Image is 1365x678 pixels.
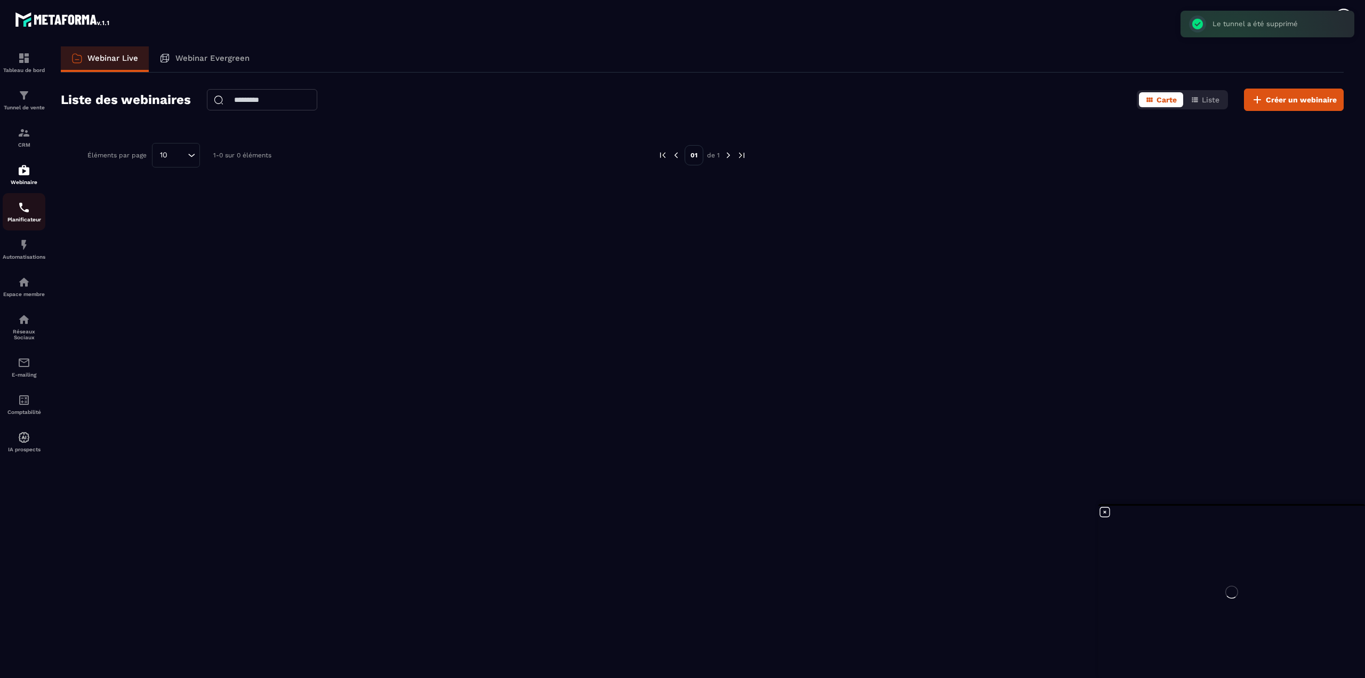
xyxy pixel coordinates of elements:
img: automations [18,164,30,177]
a: schedulerschedulerPlanificateur [3,193,45,230]
button: Créer un webinaire [1244,89,1344,111]
a: formationformationCRM [3,118,45,156]
p: E-mailing [3,372,45,378]
img: accountant [18,394,30,406]
a: automationsautomationsEspace membre [3,268,45,305]
p: Webinar Live [87,53,138,63]
a: social-networksocial-networkRéseaux Sociaux [3,305,45,348]
div: Search for option [152,143,200,167]
img: email [18,356,30,369]
a: emailemailE-mailing [3,348,45,386]
button: Liste [1184,92,1226,107]
span: Créer un webinaire [1266,94,1337,105]
img: automations [18,276,30,289]
a: automationsautomationsAutomatisations [3,230,45,268]
a: formationformationTunnel de vente [3,81,45,118]
p: Comptabilité [3,409,45,415]
span: Carte [1157,95,1177,104]
p: Webinaire [3,179,45,185]
a: formationformationTableau de bord [3,44,45,81]
img: next [724,150,733,160]
p: IA prospects [3,446,45,452]
img: formation [18,52,30,65]
img: formation [18,89,30,102]
h2: Liste des webinaires [61,89,191,110]
input: Search for option [171,149,185,161]
img: scheduler [18,201,30,214]
p: 01 [685,145,703,165]
p: 1-0 sur 0 éléments [213,151,271,159]
span: Liste [1202,95,1219,104]
p: Réseaux Sociaux [3,329,45,340]
img: automations [18,431,30,444]
a: automationsautomationsWebinaire [3,156,45,193]
p: Automatisations [3,254,45,260]
p: Tunnel de vente [3,105,45,110]
p: Webinar Evergreen [175,53,250,63]
p: Espace membre [3,291,45,297]
button: Carte [1139,92,1183,107]
a: Webinar Live [61,46,149,72]
img: social-network [18,313,30,326]
img: prev [658,150,668,160]
img: logo [15,10,111,29]
a: accountantaccountantComptabilité [3,386,45,423]
p: Tableau de bord [3,67,45,73]
img: formation [18,126,30,139]
img: next [737,150,746,160]
p: Éléments par page [87,151,147,159]
p: de 1 [707,151,720,159]
img: automations [18,238,30,251]
p: CRM [3,142,45,148]
span: 10 [156,149,171,161]
p: Planificateur [3,217,45,222]
img: prev [671,150,681,160]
